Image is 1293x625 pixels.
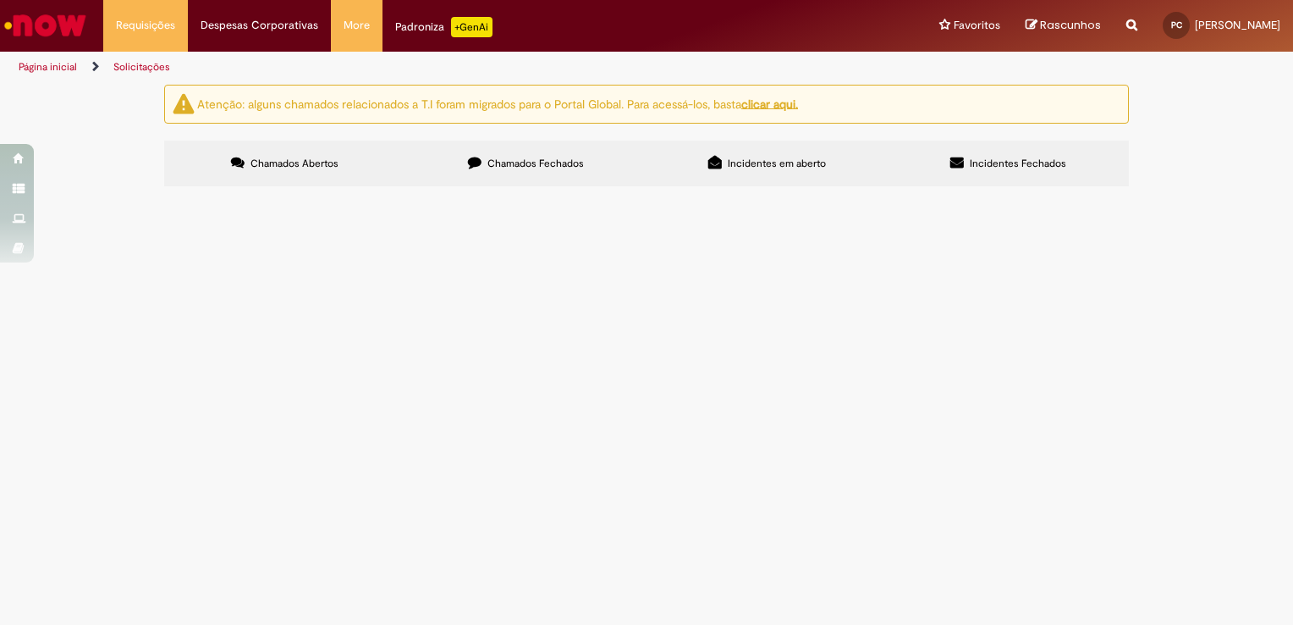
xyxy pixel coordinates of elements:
span: Incidentes Fechados [970,157,1066,170]
img: ServiceNow [2,8,89,42]
span: [PERSON_NAME] [1195,18,1280,32]
a: Página inicial [19,60,77,74]
div: Padroniza [395,17,492,37]
span: Incidentes em aberto [728,157,826,170]
span: Despesas Corporativas [201,17,318,34]
p: +GenAi [451,17,492,37]
span: Chamados Fechados [487,157,584,170]
span: Rascunhos [1040,17,1101,33]
span: Favoritos [954,17,1000,34]
span: Requisições [116,17,175,34]
a: Solicitações [113,60,170,74]
ul: Trilhas de página [13,52,850,83]
span: PC [1171,19,1182,30]
ng-bind-html: Atenção: alguns chamados relacionados a T.I foram migrados para o Portal Global. Para acessá-los,... [197,96,798,111]
span: Chamados Abertos [250,157,338,170]
a: clicar aqui. [741,96,798,111]
a: Rascunhos [1026,18,1101,34]
span: More [344,17,370,34]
